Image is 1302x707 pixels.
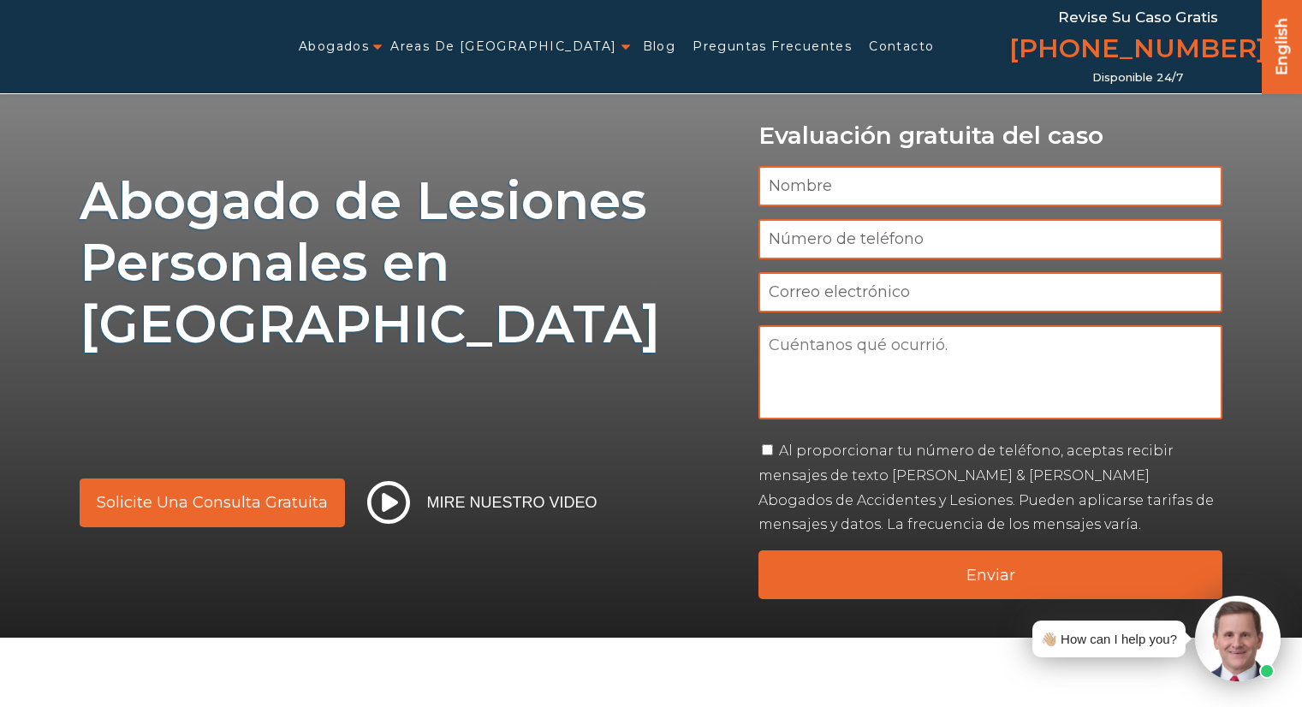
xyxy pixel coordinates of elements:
a: Contacto [869,29,934,64]
h1: Abogado de Lesiones Personales en [GEOGRAPHIC_DATA] [80,170,738,355]
input: Correo electrónico [758,272,1223,312]
span: Disponible 24/7 [1092,71,1183,85]
img: Intaker widget Avatar [1195,596,1281,681]
div: 👋🏼 How can I help you? [1041,627,1177,651]
span: Solicite una consulta gratuita [97,495,328,510]
input: Enviar [758,550,1223,599]
a: Areas de [GEOGRAPHIC_DATA] [390,29,616,64]
a: [PHONE_NUMBER] [1009,30,1266,71]
input: Nombre [758,166,1223,206]
a: Preguntas Frecuentes [693,29,852,64]
a: Blog [643,29,676,64]
label: Al proporcionar tu número de teléfono, aceptas recibir mensajes de texto [PERSON_NAME] & [PERSON_... [758,443,1214,532]
span: Revise su caso gratis [1058,9,1218,26]
button: Mire nuestro video [362,480,603,525]
a: Solicite una consulta gratuita [80,478,345,527]
img: subtexto [80,364,705,439]
a: Abogados [299,29,369,64]
img: Auger & Auger Accident and Injury Lawyers Logo [10,30,224,62]
p: Evaluación gratuita del caso [758,122,1223,149]
input: Número de teléfono [758,219,1223,259]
